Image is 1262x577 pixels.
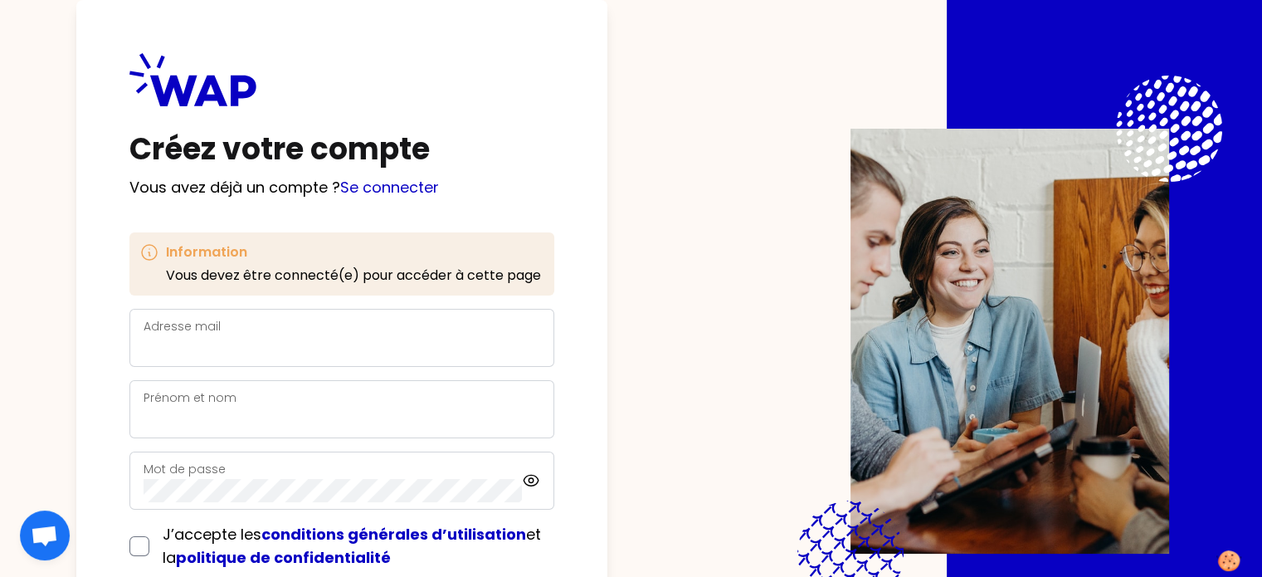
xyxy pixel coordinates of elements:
h1: Créez votre compte [129,133,554,166]
span: J’accepte les et la [163,524,541,568]
label: Mot de passe [144,461,226,477]
a: Se connecter [340,177,439,198]
h3: Information [166,242,541,262]
a: conditions générales d’utilisation [261,524,526,545]
img: Description [850,129,1169,554]
a: politique de confidentialité [176,547,391,568]
label: Adresse mail [144,318,221,335]
label: Prénom et nom [144,389,236,406]
p: Vous avez déjà un compte ? [129,176,554,199]
p: Vous devez être connecté(e) pour accéder à cette page [166,266,541,286]
div: Ouvrir le chat [20,511,70,560]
